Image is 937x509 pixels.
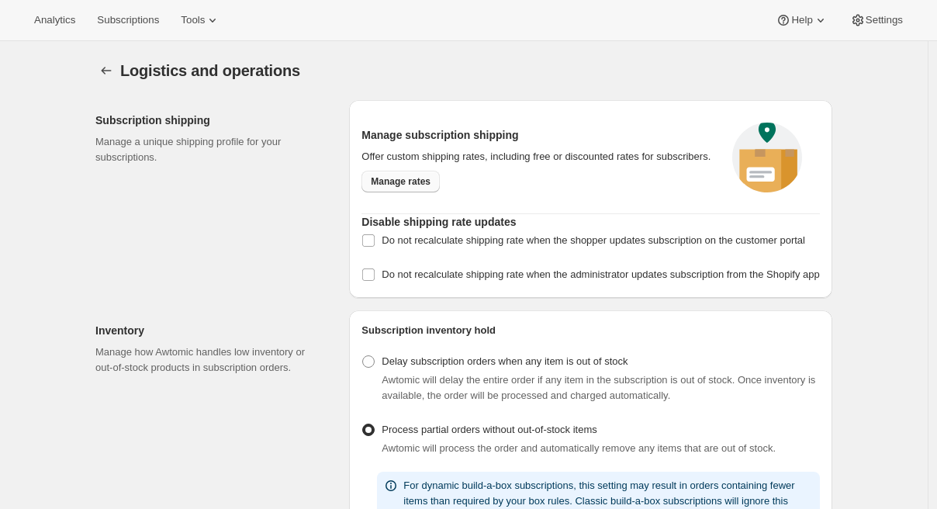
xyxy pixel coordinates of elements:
[361,214,820,230] h2: Disable shipping rate updates
[382,355,628,367] span: Delay subscription orders when any item is out of stock
[361,171,440,192] a: Manage rates
[791,14,812,26] span: Help
[382,234,805,246] span: Do not recalculate shipping rate when the shopper updates subscription on the customer portal
[95,345,324,376] p: Manage how Awtomic handles low inventory or out-of-stock products in subscription orders.
[866,14,903,26] span: Settings
[171,9,230,31] button: Tools
[382,424,596,435] span: Process partial orders without out-of-stock items
[371,175,430,188] span: Manage rates
[841,9,912,31] button: Settings
[361,149,714,164] p: Offer custom shipping rates, including free or discounted rates for subscribers.
[95,323,324,338] h2: Inventory
[382,442,776,454] span: Awtomic will process the order and automatically remove any items that are out of stock.
[95,60,117,81] button: Settings
[361,127,714,143] h2: Manage subscription shipping
[120,62,300,79] span: Logistics and operations
[382,374,815,401] span: Awtomic will delay the entire order if any item in the subscription is out of stock. Once invento...
[97,14,159,26] span: Subscriptions
[95,134,324,165] p: Manage a unique shipping profile for your subscriptions.
[88,9,168,31] button: Subscriptions
[181,14,205,26] span: Tools
[382,268,819,280] span: Do not recalculate shipping rate when the administrator updates subscription from the Shopify app
[766,9,837,31] button: Help
[25,9,85,31] button: Analytics
[95,113,324,128] h2: Subscription shipping
[34,14,75,26] span: Analytics
[361,323,820,338] h2: Subscription inventory hold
